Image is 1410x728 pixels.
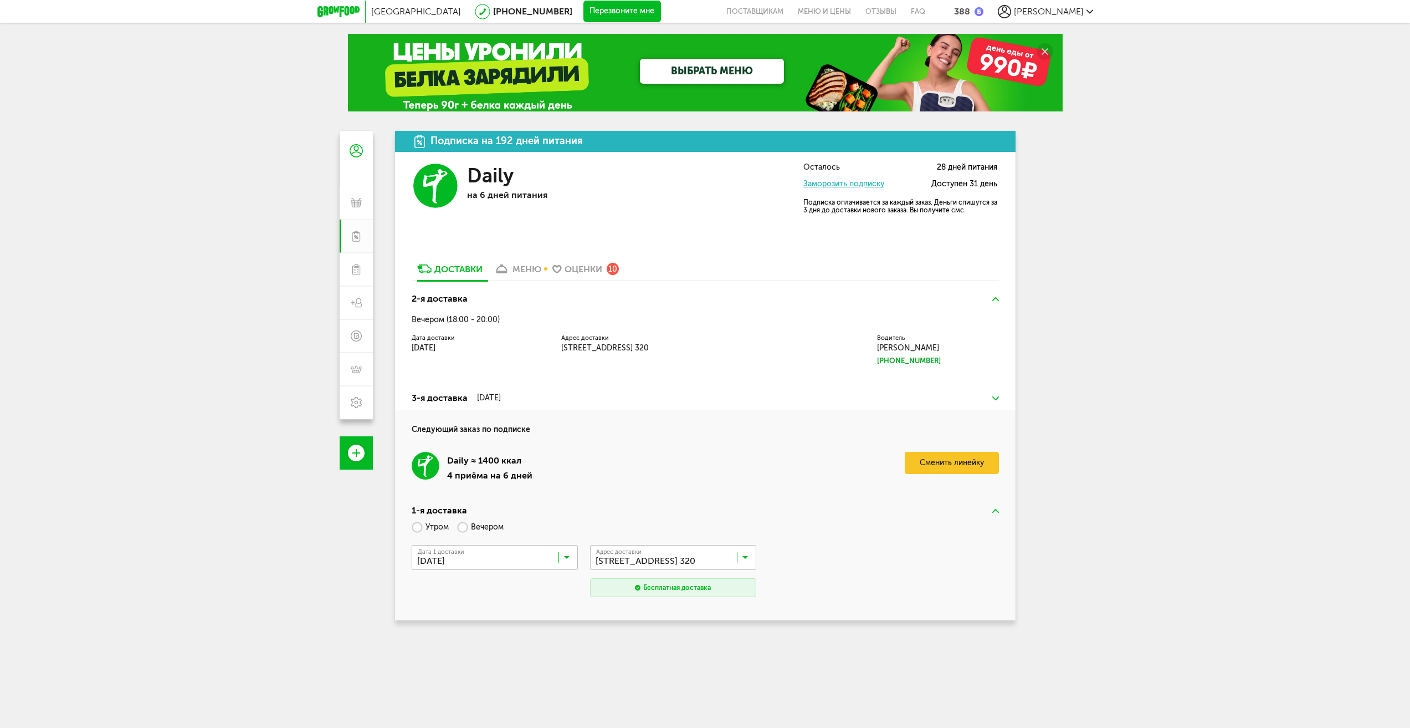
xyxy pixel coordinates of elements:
a: ВЫБРАТЬ МЕНЮ [640,59,784,84]
div: 10 [607,263,619,275]
h3: Daily [467,164,514,187]
div: Доставки [434,264,483,274]
span: [GEOGRAPHIC_DATA] [371,6,461,17]
a: [PHONE_NUMBER] [877,355,999,366]
a: [PHONE_NUMBER] [493,6,572,17]
span: Осталось [803,164,840,172]
label: Утром [412,517,449,537]
a: Доставки [412,263,488,281]
div: Вечером (18:00 - 20:00) [412,315,999,324]
span: Дата 1 доставки [418,549,464,555]
span: [PERSON_NAME] [877,343,939,353]
button: Перезвоните мне [583,1,661,23]
label: Водитель [877,335,999,341]
h4: Следующий заказ по подписке [412,410,999,435]
img: bonus_b.cdccf46.png [975,7,983,16]
span: Адрес доставки [596,549,642,555]
div: [DATE] [477,394,501,403]
p: на 6 дней питания [467,190,628,200]
span: 28 дней питания [937,164,997,172]
p: Подписка оплачивается за каждый заказ. Деньги спишутся за 3 дня до доставки нового заказа. Вы пол... [803,198,997,214]
div: Оценки [565,264,602,274]
a: меню [488,263,547,281]
div: Бесплатная доставка [643,583,711,593]
span: [STREET_ADDRESS] 320 [561,343,649,353]
div: Daily ≈ 1400 ккал [447,452,532,470]
img: arrow-up-green.5eb5f82.svg [992,509,999,513]
label: Вечером [457,517,504,537]
a: Сменить линейку [905,452,999,474]
label: Адрес доставки [561,335,711,341]
img: arrow-up-green.5eb5f82.svg [992,297,999,301]
div: меню [512,264,541,274]
img: arrow-down-green.fb8ae4f.svg [992,396,999,400]
img: icon.da23462.svg [414,135,425,148]
a: Заморозить подписку [803,179,884,189]
div: 388 [954,6,970,17]
span: [DATE] [412,343,435,353]
div: 1-я доставка [412,504,467,517]
div: 3-я доставка [412,391,468,405]
label: Дата доставки [412,335,545,341]
div: 2-я доставка [412,292,468,306]
span: Доступен 31 день [931,180,997,189]
span: [PERSON_NAME] [1014,6,1084,17]
div: 4 приёма на 6 дней [447,470,532,482]
a: Оценки 10 [547,263,624,281]
div: Подписка на 192 дней питания [430,136,583,146]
